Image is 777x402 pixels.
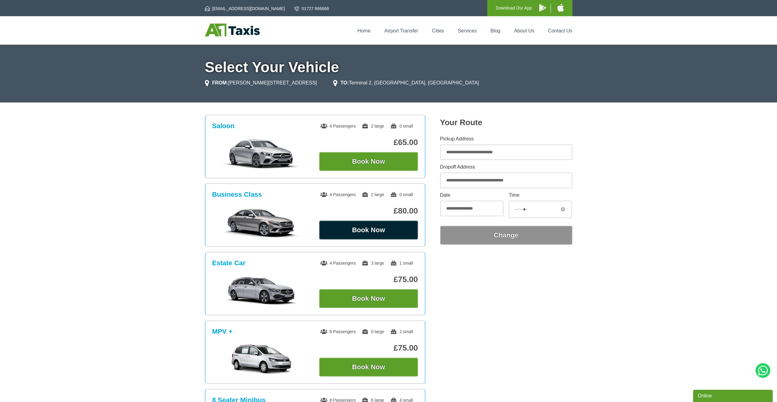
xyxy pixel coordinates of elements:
label: Date [440,193,504,198]
h3: Saloon [212,122,235,130]
span: 6 Passengers [320,329,356,334]
button: Book Now [319,152,418,171]
button: Book Now [319,289,418,308]
label: Dropoff Address [440,165,572,169]
img: Saloon [215,139,307,169]
label: Pickup Address [440,136,572,141]
span: 0 small [390,124,413,128]
label: Time [509,193,572,198]
iframe: chat widget [693,389,774,402]
img: Business Class [215,207,307,238]
a: Home [357,28,371,33]
a: Airport Transfer [384,28,418,33]
span: 4 Passengers [320,261,356,266]
a: [EMAIL_ADDRESS][DOMAIN_NAME] [205,6,285,12]
p: £75.00 [319,275,418,284]
span: 1 small [390,261,413,266]
img: A1 Taxis iPhone App [557,4,564,12]
h3: MPV + [212,328,233,336]
p: £80.00 [319,206,418,216]
strong: TO: [341,80,349,85]
a: Blog [490,28,500,33]
p: Download Our App [496,4,532,12]
button: Change [440,226,572,245]
li: [PERSON_NAME][STREET_ADDRESS] [205,79,317,87]
button: Book Now [319,221,418,240]
p: £75.00 [319,343,418,353]
a: Contact Us [548,28,572,33]
span: 0 large [362,329,384,334]
h3: Business Class [212,191,262,199]
p: £65.00 [319,138,418,147]
a: 01727 866666 [294,6,329,12]
li: Terminal 2, [GEOGRAPHIC_DATA], [GEOGRAPHIC_DATA] [333,79,479,87]
span: 2 large [362,192,384,197]
h1: Select Your Vehicle [205,60,572,75]
img: A1 Taxis St Albans LTD [205,24,260,36]
span: 0 small [390,192,413,197]
img: A1 Taxis Android App [539,4,546,12]
span: 4 Passengers [320,192,356,197]
img: Estate Car [215,276,307,306]
button: Book Now [319,358,418,377]
span: 3 large [362,261,384,266]
img: MPV + [215,344,307,375]
span: 4 Passengers [320,124,356,128]
a: Services [458,28,477,33]
span: 2 small [390,329,413,334]
span: 2 large [362,124,384,128]
a: Cities [432,28,444,33]
h2: Your Route [440,118,572,127]
h3: Estate Car [212,259,246,267]
strong: FROM: [212,80,228,85]
a: About Us [514,28,534,33]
